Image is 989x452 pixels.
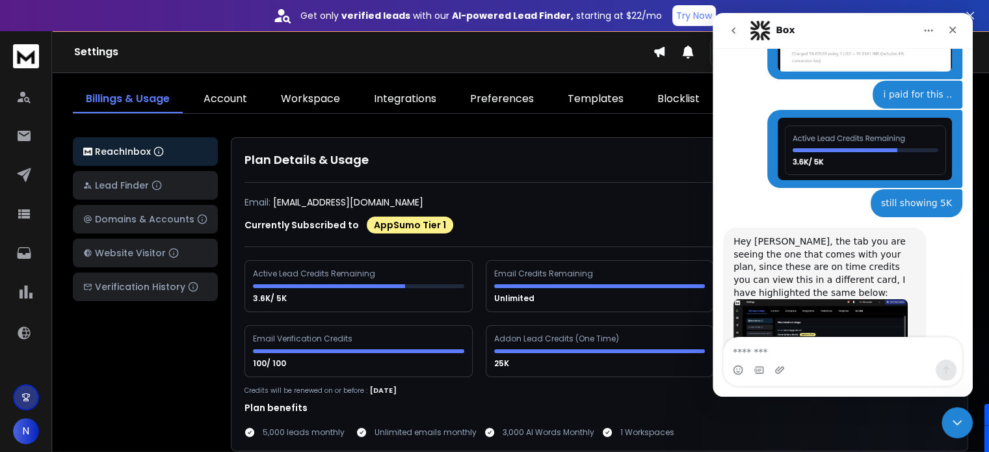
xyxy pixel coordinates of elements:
[10,215,213,399] div: Hey [PERSON_NAME], the tab you are seeing the one that comes with your plan, since these are on t...
[244,401,955,414] h1: Plan benefits
[13,418,39,444] button: N
[74,44,653,60] h1: Settings
[494,358,511,369] p: 25K
[253,293,289,304] p: 3.6K/ 5K
[73,273,218,301] button: Verification History
[244,196,270,209] p: Email:
[494,334,619,344] div: Addon Lead Credits (One Time)
[13,44,39,68] img: logo
[555,86,637,113] a: Templates
[361,86,449,113] a: Integrations
[367,217,453,233] div: AppSumo Tier 1
[300,9,662,22] p: Get only with our starting at $22/mo
[263,427,345,438] p: 5,000 leads monthly
[494,269,595,279] div: Email Credits Remaining
[253,334,354,344] div: Email Verification Credits
[73,171,218,200] button: Lead Finder
[73,86,183,113] a: Billings & Usage
[452,9,574,22] strong: AI-powered Lead Finder,
[253,269,377,279] div: Active Lead Credits Remaining
[713,13,973,397] iframe: Intercom live chat
[244,219,359,232] p: Currently Subscribed to
[253,358,288,369] p: 100/ 100
[191,86,260,113] a: Account
[672,5,716,26] button: Try Now
[62,352,72,362] button: Upload attachment
[457,86,547,113] a: Preferences
[83,148,92,156] img: logo
[21,222,203,286] div: Hey [PERSON_NAME], the tab you are seeing the one that comes with your plan, since these are on t...
[644,86,713,113] a: Blocklist
[11,325,249,347] textarea: Message…
[942,407,973,438] iframe: Intercom live chat
[20,352,31,362] button: Emoji picker
[503,427,594,438] p: 3,000 AI Words Monthly
[10,215,250,427] div: Lakshita says…
[73,205,218,233] button: Domains & Accounts
[676,9,712,22] p: Try Now
[223,347,244,367] button: Send a message…
[268,86,353,113] a: Workspace
[370,385,397,396] p: [DATE]
[494,293,536,304] p: Unlimited
[73,137,218,166] button: ReachInbox
[273,196,423,209] p: [EMAIL_ADDRESS][DOMAIN_NAME]
[375,427,477,438] p: Unlimited emails monthly
[341,9,410,22] strong: verified leads
[620,427,674,438] p: 1 Workspaces
[41,352,51,362] button: Gif picker
[244,151,955,169] h1: Plan Details & Usage
[244,386,367,395] p: Credits will be renewed on or before :
[73,239,218,267] button: Website Visitor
